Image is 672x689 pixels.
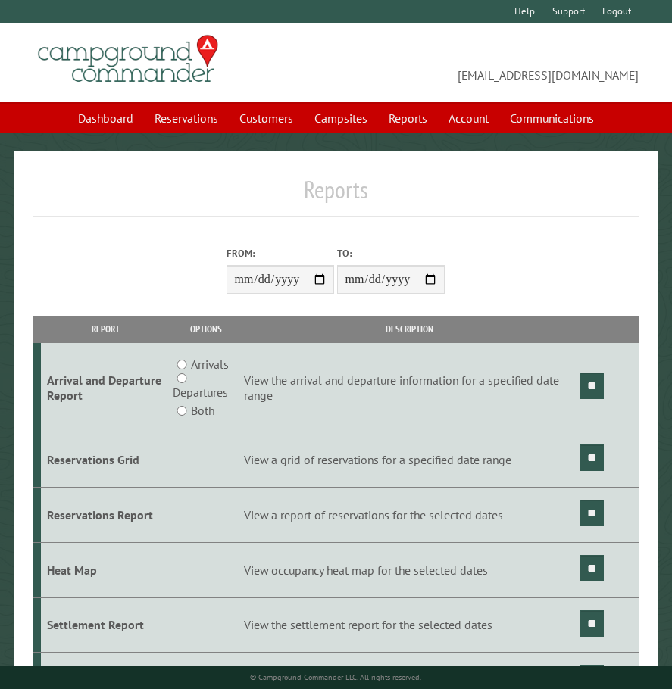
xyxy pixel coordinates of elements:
a: Account [439,104,498,132]
a: Reservations [145,104,227,132]
td: View a report of reservations for the selected dates [242,487,578,542]
span: [EMAIL_ADDRESS][DOMAIN_NAME] [336,42,639,84]
a: Campsites [305,104,377,132]
th: Report [41,316,170,342]
td: Heat Map [41,542,170,597]
label: Arrivals [191,355,229,373]
label: Departures [173,383,228,401]
td: Reservations Report [41,487,170,542]
th: Description [242,316,578,342]
td: Reservations Grid [41,432,170,488]
small: © Campground Commander LLC. All rights reserved. [250,672,421,682]
td: View the arrival and departure information for a specified date range [242,343,578,432]
label: Both [191,401,214,419]
h1: Reports [33,175,638,217]
a: Reports [380,104,436,132]
label: From: [227,246,334,260]
a: Dashboard [69,104,142,132]
a: Communications [501,104,603,132]
label: To: [337,246,445,260]
td: Settlement Report [41,597,170,653]
img: Campground Commander [33,30,223,89]
td: Arrival and Departure Report [41,343,170,432]
td: View the settlement report for the selected dates [242,597,578,653]
td: View occupancy heat map for the selected dates [242,542,578,597]
th: Options [170,316,241,342]
a: Customers [230,104,302,132]
td: View a grid of reservations for a specified date range [242,432,578,488]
